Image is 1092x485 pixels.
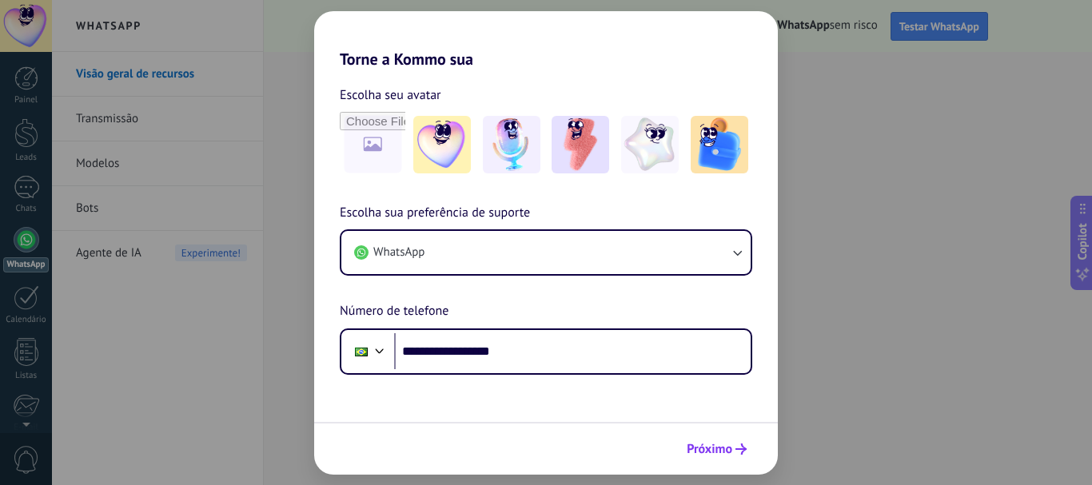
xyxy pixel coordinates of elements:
[483,116,540,173] img: -2.jpeg
[687,443,732,455] span: Próximo
[552,116,609,173] img: -3.jpeg
[341,231,751,274] button: WhatsApp
[314,11,778,69] h2: Torne a Kommo sua
[691,116,748,173] img: -5.jpeg
[346,335,377,368] div: Brazil: + 55
[373,244,424,260] span: WhatsApp
[340,85,441,105] span: Escolha seu avatar
[340,203,530,224] span: Escolha sua preferência de suporte
[621,116,679,173] img: -4.jpeg
[680,435,754,463] button: Próximo
[340,301,448,322] span: Número de telefone
[413,116,471,173] img: -1.jpeg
